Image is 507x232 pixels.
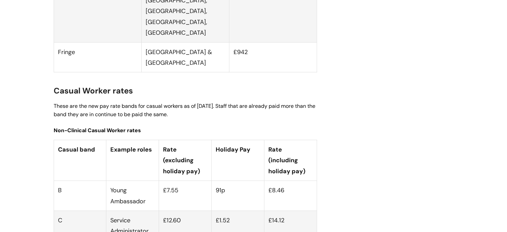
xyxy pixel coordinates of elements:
[106,181,159,211] td: Young Ambassador
[211,181,264,211] td: 91p
[54,181,106,211] td: B
[264,140,317,181] th: Rate (including holiday pay)
[211,140,264,181] th: Holiday Pay
[54,140,106,181] th: Casual band
[141,42,229,72] td: [GEOGRAPHIC_DATA] & [GEOGRAPHIC_DATA]
[54,127,141,134] span: Non-Clinical Casual Worker rates
[229,42,317,72] td: £942
[159,181,212,211] td: £7.55
[54,102,315,118] span: These are the new pay rate bands for casual workers as of [DATE]. Staff that are already paid mor...
[54,85,133,96] span: Casual Worker rates
[159,140,212,181] th: Rate (excluding holiday pay)
[106,140,159,181] th: Example roles
[264,181,317,211] td: £8.46
[54,42,141,72] td: Fringe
